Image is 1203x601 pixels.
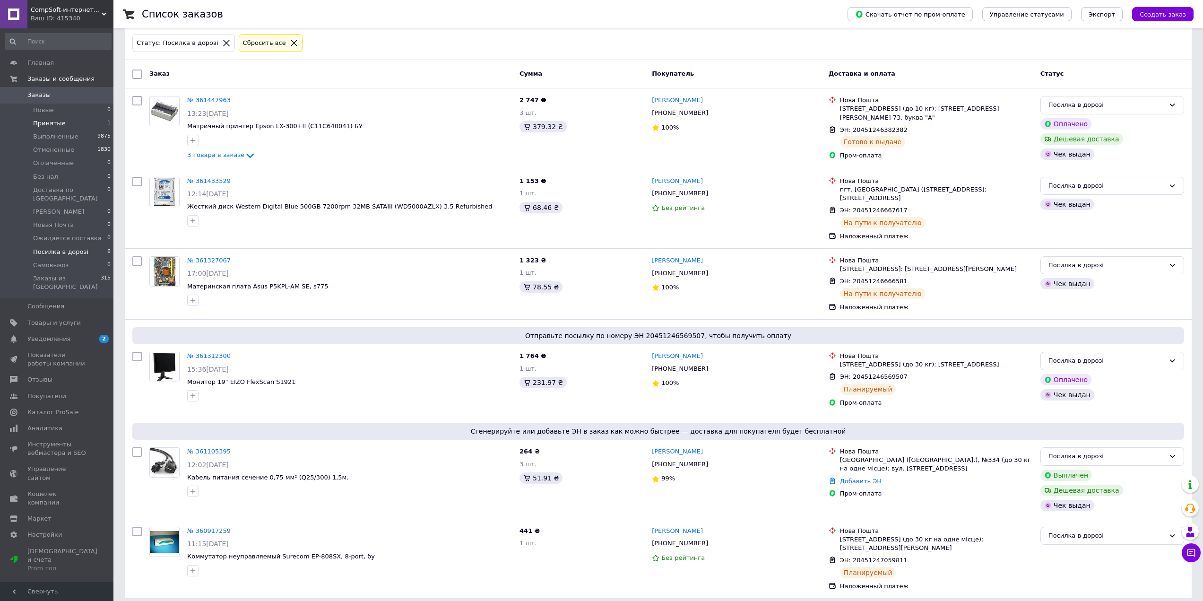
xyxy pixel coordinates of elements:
[840,303,1033,312] div: Наложенный платеж
[840,360,1033,369] div: [STREET_ADDRESS] (до 30 кг): [STREET_ADDRESS]
[27,440,87,457] span: Инструменты вебмастера и SEO
[136,331,1180,340] span: Отправьте посылку по номеру ЭН 20451246569507, чтобы получить оплату
[519,352,546,359] span: 1 764 ₴
[187,257,231,264] a: № 361327067
[519,202,563,213] div: 68.46 ₴
[107,208,111,216] span: 0
[519,177,546,184] span: 1 153 ₴
[840,185,1033,202] div: пгт. [GEOGRAPHIC_DATA] ([STREET_ADDRESS]: [STREET_ADDRESS]
[107,248,111,256] span: 6
[33,159,74,167] span: Оплаченные
[107,119,111,128] span: 1
[107,106,111,114] span: 0
[97,132,111,141] span: 9875
[1123,10,1194,17] a: Создать заказ
[829,70,895,77] span: Доставка и оплата
[187,527,231,534] a: № 360917259
[661,379,679,386] span: 100%
[187,474,349,481] a: Кабель питания сечение 0,75 мм² (Q25/300) 1,5м.
[135,38,220,48] div: Статус: Посилка в дорозі
[33,132,78,141] span: Выполненные
[33,173,58,181] span: Без нал
[107,234,111,243] span: 0
[661,204,705,211] span: Без рейтинга
[187,366,229,373] span: 15:36[DATE]
[840,151,1033,160] div: Пром-оплата
[1182,543,1201,562] button: Чат с покупателем
[187,151,256,158] a: 3 товара в заказе
[840,557,908,564] span: ЭН: 20451247059811
[840,256,1033,265] div: Нова Пошта
[33,186,107,203] span: Доставка по [GEOGRAPHIC_DATA]
[652,461,708,468] span: [PHONE_NUMBER]
[27,424,62,433] span: Аналитика
[840,232,1033,241] div: Наложенный платеж
[1040,278,1094,289] div: Чек выдан
[33,261,69,270] span: Самовывоз
[848,7,973,21] button: Скачать отчет по пром-оплате
[107,186,111,203] span: 0
[187,151,244,158] span: 3 товара в заказе
[652,190,708,197] span: [PHONE_NUMBER]
[187,270,229,277] span: 17:00[DATE]
[840,535,1033,552] div: [STREET_ADDRESS] (до 30 кг на одне місце): [STREET_ADDRESS][PERSON_NAME]
[27,335,70,343] span: Уведомления
[107,261,111,270] span: 0
[187,122,363,130] span: Матричный принтер Epson LX-300+II (C11C640041) БУ
[840,136,905,148] div: Готово к выдаче
[840,105,1033,122] div: [STREET_ADDRESS] (до 10 кг): [STREET_ADDRESS][PERSON_NAME] 73, буква "А"
[187,110,229,117] span: 13:23[DATE]
[27,392,66,401] span: Покупатели
[27,465,87,482] span: Управление сайтом
[150,531,179,553] img: Фото товару
[661,554,705,561] span: Без рейтинга
[840,278,908,285] span: ЭН: 20451246666581
[99,335,109,343] span: 2
[27,319,81,327] span: Товары и услуги
[5,33,112,50] input: Поиск
[27,408,78,417] span: Каталог ProSale
[149,527,180,557] a: Фото товару
[840,96,1033,105] div: Нова Пошта
[652,70,694,77] span: Покупатель
[150,101,179,122] img: Фото товару
[33,221,74,229] span: Новая Почта
[187,203,493,210] span: Жесткий диск Western Digital Blue 500GB 7200rpm 32MB SATAIII (WD5000AZLX) 3.5 Refurbished
[519,461,537,468] span: 3 шт.
[107,173,111,181] span: 0
[149,447,180,478] a: Фото товару
[840,478,882,485] a: Добавить ЭН
[33,274,101,291] span: Заказы из [GEOGRAPHIC_DATA]
[519,448,540,455] span: 264 ₴
[27,531,62,539] span: Настройки
[855,10,965,18] span: Скачать отчет по пром-оплате
[652,109,708,116] span: [PHONE_NUMBER]
[840,447,1033,456] div: Нова Пошта
[840,399,1033,407] div: Пром-оплата
[187,378,296,385] a: Монитор 19" EIZO FlexScan S1921
[136,427,1180,436] span: Сгенерируйте или добавьте ЭН в заказ как можно быстрее — доставка для покупателя будет бесплатной
[149,352,180,382] a: Фото товару
[187,540,229,548] span: 11:15[DATE]
[149,256,180,287] a: Фото товару
[33,106,54,114] span: Новые
[840,352,1033,360] div: Нова Пошта
[187,461,229,469] span: 12:02[DATE]
[27,75,95,83] span: Заказы и сообщения
[33,146,74,154] span: Отмененные
[33,119,66,128] span: Принятые
[652,270,708,277] span: [PHONE_NUMBER]
[101,274,111,291] span: 315
[33,248,88,256] span: Посилка в дорозі
[149,177,180,207] a: Фото товару
[27,514,52,523] span: Маркет
[31,6,102,14] span: CompSoft-интернет магазин компьютерных комплектующих
[153,257,176,286] img: Фото товару
[1040,374,1091,385] div: Оплачено
[519,269,537,276] span: 1 шт.
[27,375,52,384] span: Отзывы
[187,283,329,290] span: Материнская плата Asus P5KPL-AM SE, s775
[187,553,375,560] span: Коммутатор неуправляемый Surecom EP-808SX, 8-port, бу
[187,352,231,359] a: № 361312300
